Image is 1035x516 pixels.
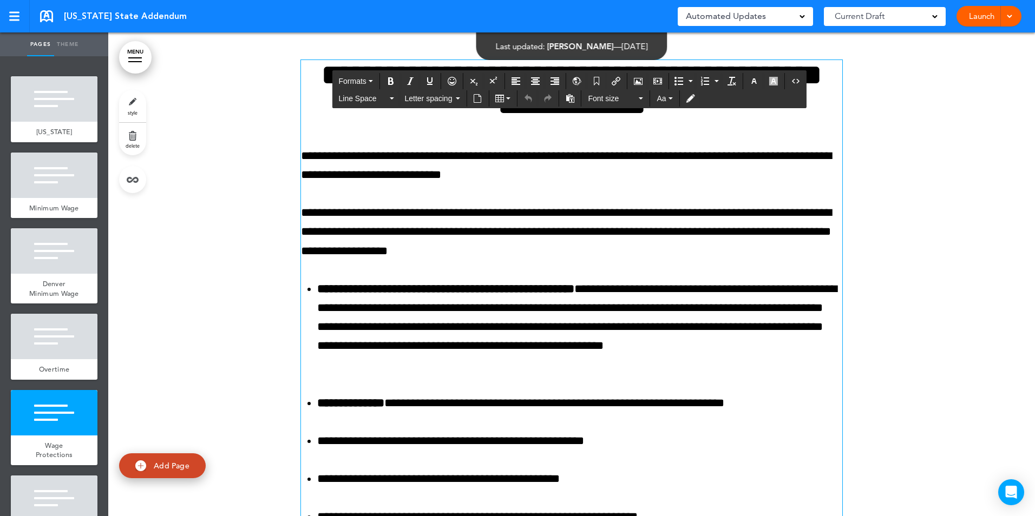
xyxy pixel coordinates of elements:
[588,93,637,104] span: Font size
[546,73,564,89] div: Align right
[338,77,366,85] span: Formats
[421,73,439,89] div: Underline
[135,460,146,471] img: add.svg
[128,109,137,116] span: style
[154,461,189,471] span: Add Page
[526,73,545,89] div: Align center
[54,32,81,56] a: Theme
[468,90,487,107] div: Insert document
[119,41,152,74] a: MENU
[998,479,1024,505] div: Open Intercom Messenger
[490,90,515,107] div: Table
[36,441,73,460] span: Wage Protections
[401,73,420,89] div: Italic
[568,73,586,89] div: Insert/Edit global anchor link
[496,41,545,51] span: Last updated:
[607,73,625,89] div: Insert/edit airmason link
[465,73,483,89] div: Subscript
[119,90,146,122] a: style
[686,9,766,24] span: Automated Updates
[11,198,97,219] a: Minimum Wage
[404,93,453,104] span: Letter spacing
[382,73,400,89] div: Bold
[484,73,503,89] div: Superscript
[657,94,666,103] span: Aa
[507,73,525,89] div: Align left
[64,10,187,22] span: [US_STATE] State Addendum
[682,90,700,107] div: Toggle Tracking Changes
[622,41,648,51] span: [DATE]
[723,73,741,89] div: Clear formatting
[648,73,667,89] div: Insert/edit media
[965,6,999,27] a: Launch
[29,203,79,213] span: Minimum Wage
[11,122,97,142] a: [US_STATE]
[27,32,54,56] a: Pages
[787,73,805,89] div: Source code
[539,90,557,107] div: Redo
[39,365,69,374] span: Overtime
[126,142,140,149] span: delete
[119,453,206,479] a: Add Page
[11,274,97,303] a: Denver Minimum Wage
[835,9,885,24] span: Current Draft
[547,41,614,51] span: [PERSON_NAME]
[338,93,387,104] span: Line Space
[671,73,696,89] div: Bullet list
[496,42,648,50] div: —
[119,123,146,155] a: delete
[519,90,538,107] div: Undo
[561,90,579,107] div: Paste as text
[629,73,647,89] div: Airmason image
[697,73,722,89] div: Numbered list
[36,127,73,136] span: [US_STATE]
[29,279,79,298] span: Denver Minimum Wage
[11,359,97,380] a: Overtime
[11,435,97,465] a: Wage Protections
[587,73,606,89] div: Anchor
